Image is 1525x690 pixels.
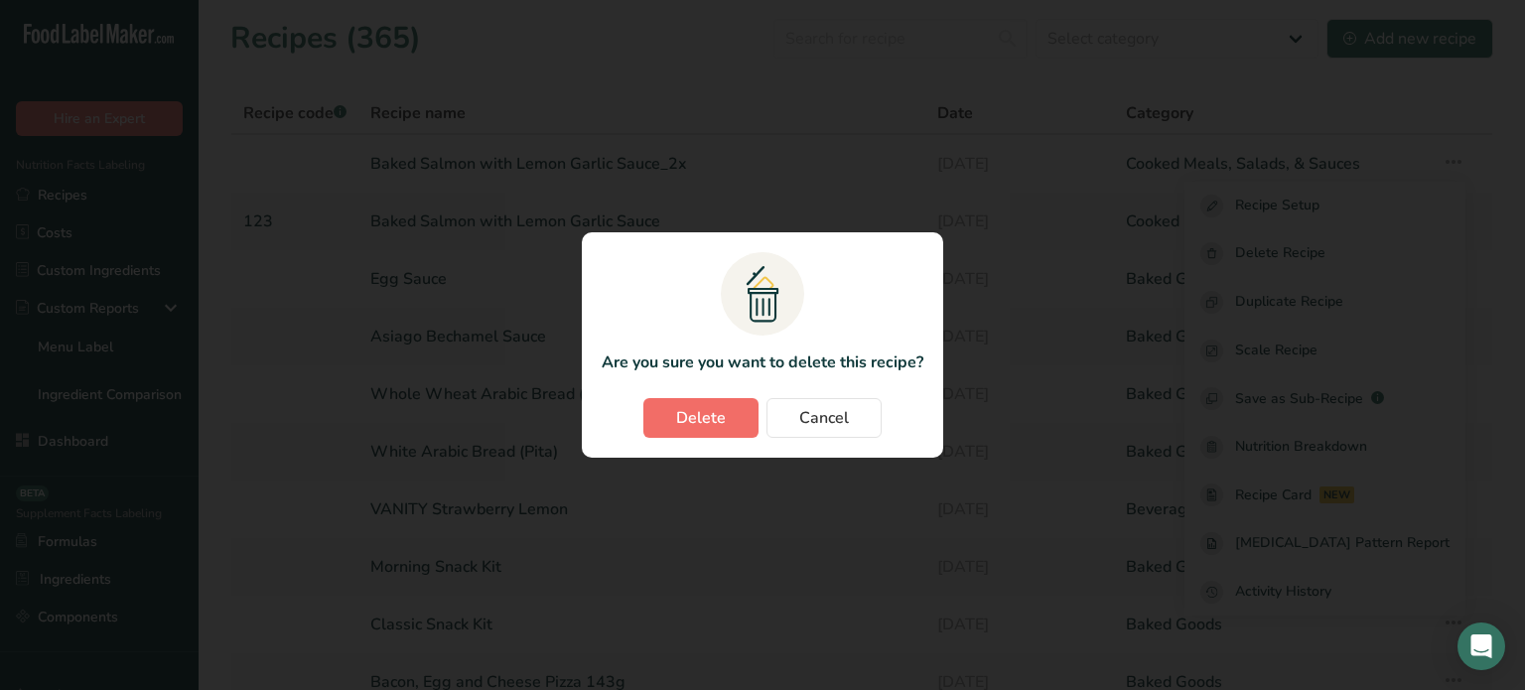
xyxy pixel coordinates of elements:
span: Delete [676,406,726,430]
span: Cancel [799,406,849,430]
button: Delete [643,398,759,438]
button: Cancel [766,398,882,438]
div: Open Intercom Messenger [1457,622,1505,670]
p: Are you sure you want to delete this recipe? [602,350,923,374]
